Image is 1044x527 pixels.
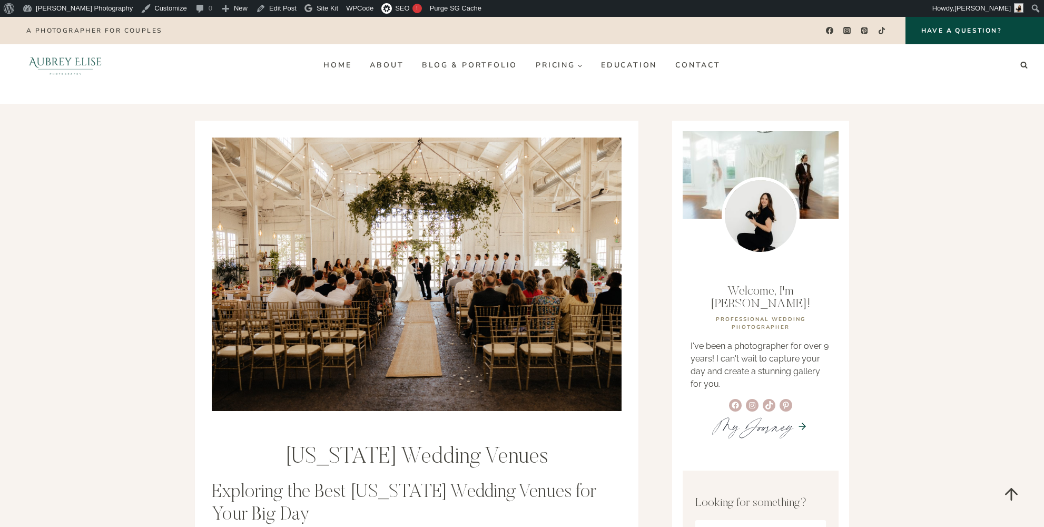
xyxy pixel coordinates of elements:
[691,285,831,310] p: Welcome, I'm [PERSON_NAME]!
[994,477,1028,511] a: Scroll to top
[361,57,413,74] a: About
[954,4,1011,12] span: [PERSON_NAME]
[666,57,730,74] a: Contact
[212,482,622,527] h2: Exploring the Best [US_STATE] Wedding Venues for Your Big Day
[714,411,793,442] a: MyJourney
[691,316,831,331] p: professional WEDDING PHOTOGRAPHER
[1017,58,1031,73] button: View Search Form
[695,495,826,512] p: Looking for something?
[26,27,162,34] p: A photographer for couples
[13,44,118,86] img: Aubrey Elise Photography
[592,57,666,74] a: Education
[691,340,831,391] p: I've been a photographer for over 9 years! I can't wait to capture your day and create a stunning...
[740,411,793,442] em: Journey
[905,17,1044,44] a: Have a Question?
[822,23,837,38] a: Facebook
[395,4,409,12] span: SEO
[857,23,872,38] a: Pinterest
[874,23,890,38] a: TikTok
[212,138,622,411] img: the white shanty utah wedding venue
[314,57,361,74] a: Home
[317,4,338,12] span: Site Kit
[314,57,730,74] nav: Primary
[212,444,622,471] h1: [US_STATE] Wedding Venues
[412,4,422,13] div: !
[527,57,592,74] a: Pricing
[413,57,527,74] a: Blog & Portfolio
[536,61,583,69] span: Pricing
[840,23,855,38] a: Instagram
[722,177,800,255] img: Utah wedding photographer Aubrey Williams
